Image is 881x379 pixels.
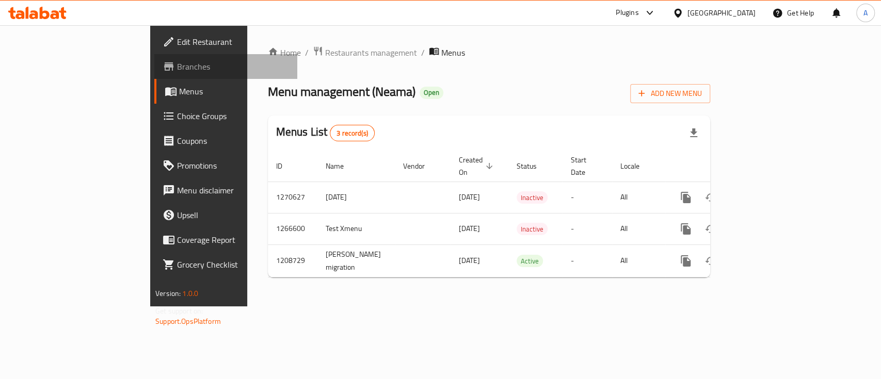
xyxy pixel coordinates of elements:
button: more [674,249,698,273]
span: Open [420,88,443,97]
span: Add New Menu [638,87,702,100]
a: Restaurants management [313,46,417,59]
span: Name [326,160,357,172]
a: Upsell [154,203,297,227]
span: [DATE] [459,254,480,267]
td: All [612,213,665,244]
a: Menu disclaimer [154,178,297,203]
span: Choice Groups [177,110,289,122]
div: Plugins [616,7,638,19]
span: Start Date [571,154,600,178]
span: Menus [179,85,289,97]
a: Coverage Report [154,227,297,252]
span: Inactive [517,192,548,204]
a: Support.OpsPlatform [155,315,221,328]
span: Menu disclaimer [177,184,289,196]
button: Change Status [698,185,723,210]
span: Grocery Checklist [177,258,289,271]
td: All [612,182,665,213]
div: Export file [681,121,706,145]
div: Total records count [330,125,375,141]
span: Menus [441,46,465,59]
a: Grocery Checklist [154,252,297,277]
button: more [674,217,698,241]
div: Open [420,87,443,99]
nav: breadcrumb [268,46,710,59]
td: [PERSON_NAME] migration [317,244,395,277]
span: [DATE] [459,190,480,204]
button: Change Status [698,249,723,273]
td: - [563,182,612,213]
button: more [674,185,698,210]
span: ID [276,160,296,172]
div: [GEOGRAPHIC_DATA] [687,7,756,19]
th: Actions [665,151,781,182]
table: enhanced table [268,151,781,277]
span: Version: [155,287,181,300]
a: Promotions [154,153,297,178]
span: 3 record(s) [330,128,374,138]
span: [DATE] [459,222,480,235]
span: Menu management ( Neama ) [268,80,415,103]
span: Active [517,255,543,267]
div: Inactive [517,223,548,235]
td: Test Xmenu [317,213,395,244]
a: Edit Restaurant [154,29,297,54]
div: Active [517,255,543,267]
button: Change Status [698,217,723,241]
span: Vendor [403,160,438,172]
span: 1.0.0 [182,287,198,300]
h2: Menus List [276,124,375,141]
span: Edit Restaurant [177,36,289,48]
span: Created On [459,154,496,178]
td: [DATE] [317,182,395,213]
li: / [305,46,309,59]
td: - [563,244,612,277]
a: Menus [154,79,297,104]
span: Locale [620,160,653,172]
td: - [563,213,612,244]
span: Coverage Report [177,234,289,246]
span: Get support on: [155,304,203,318]
a: Coupons [154,128,297,153]
span: Coupons [177,135,289,147]
span: Inactive [517,223,548,235]
span: Branches [177,60,289,73]
a: Choice Groups [154,104,297,128]
span: Status [517,160,550,172]
span: A [863,7,868,19]
span: Restaurants management [325,46,417,59]
span: Promotions [177,159,289,172]
a: Branches [154,54,297,79]
button: Add New Menu [630,84,710,103]
td: All [612,244,665,277]
li: / [421,46,425,59]
span: Upsell [177,209,289,221]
